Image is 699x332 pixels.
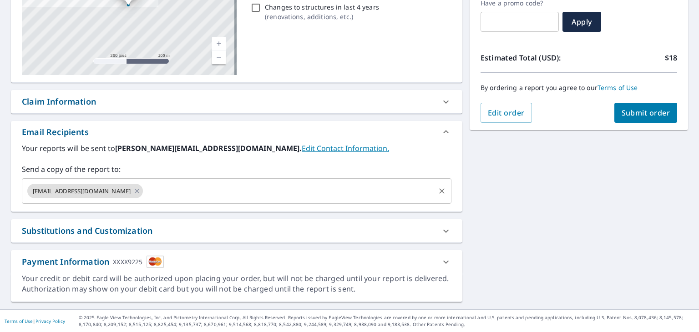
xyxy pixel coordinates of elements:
[22,225,152,237] div: Substitutions and Customization
[622,108,670,118] span: Submit order
[265,2,379,12] p: Changes to structures in last 4 years
[22,96,96,108] div: Claim Information
[11,219,462,242] div: Substitutions and Customization
[570,17,594,27] span: Apply
[35,318,65,324] a: Privacy Policy
[22,273,451,294] div: Your credit or debit card will be authorized upon placing your order, but will not be charged unt...
[5,318,65,324] p: |
[488,108,525,118] span: Edit order
[22,164,451,175] label: Send a copy of the report to:
[22,126,89,138] div: Email Recipients
[212,50,226,64] a: Nivel actual 17, alejar
[562,12,601,32] button: Apply
[22,143,451,154] label: Your reports will be sent to
[147,256,164,268] img: cardImage
[665,52,677,63] p: $18
[212,37,226,50] a: Nivel actual 17, ampliar
[481,84,677,92] p: By ordering a report you agree to our
[302,143,389,153] a: EditContactInfo
[481,103,532,123] button: Edit order
[115,143,302,153] b: [PERSON_NAME][EMAIL_ADDRESS][DOMAIN_NAME].
[614,103,678,123] button: Submit order
[598,83,638,92] a: Terms of Use
[265,12,379,21] p: ( renovations, additions, etc. )
[11,121,462,143] div: Email Recipients
[11,90,462,113] div: Claim Information
[22,256,164,268] div: Payment Information
[5,318,33,324] a: Terms of Use
[436,185,448,197] button: Clear
[27,187,136,196] span: [EMAIL_ADDRESS][DOMAIN_NAME]
[79,314,694,328] p: © 2025 Eagle View Technologies, Inc. and Pictometry International Corp. All Rights Reserved. Repo...
[11,250,462,273] div: Payment InformationXXXX9225cardImage
[27,184,143,198] div: [EMAIL_ADDRESS][DOMAIN_NAME]
[113,256,142,268] div: XXXX9225
[481,52,579,63] p: Estimated Total (USD):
